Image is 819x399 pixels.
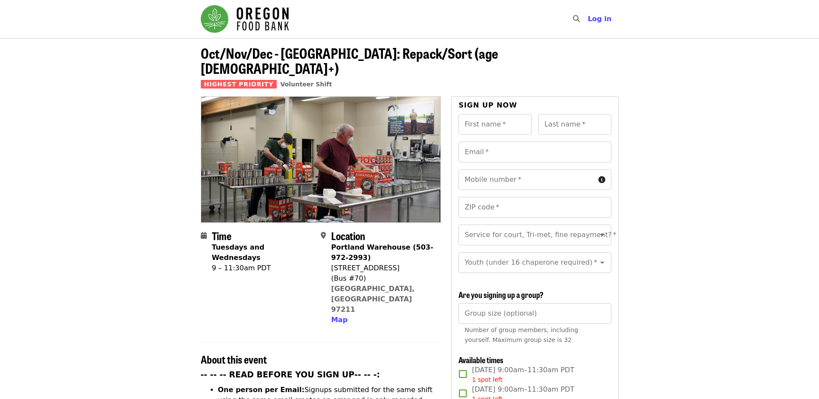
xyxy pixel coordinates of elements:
[459,142,611,162] input: Email
[459,303,611,324] input: [object Object]
[459,354,503,365] span: Available times
[459,289,544,300] span: Are you signing up a group?
[201,80,277,89] span: Highest Priority
[331,285,415,313] a: [GEOGRAPHIC_DATA], [GEOGRAPHIC_DATA] 97211
[331,316,348,324] span: Map
[472,376,503,383] span: 1 spot left
[459,197,611,218] input: ZIP code
[280,81,332,88] a: Volunteer Shift
[331,263,434,273] div: [STREET_ADDRESS]
[573,15,580,23] i: search icon
[459,101,517,109] span: Sign up now
[465,326,578,343] span: Number of group members, including yourself. Maximum group size is 32
[201,370,380,379] strong: -- -- -- READ BEFORE YOU SIGN UP-- -- -:
[201,351,267,367] span: About this event
[201,5,289,33] img: Oregon Food Bank - Home
[596,229,608,241] button: Open
[472,365,574,384] span: [DATE] 9:00am–11:30am PDT
[321,231,326,240] i: map-marker-alt icon
[212,263,314,273] div: 9 – 11:30am PDT
[331,243,433,262] strong: Portland Warehouse (503-972-2993)
[588,15,611,23] span: Log in
[598,176,605,184] i: circle-info icon
[212,243,265,262] strong: Tuesdays and Wednesdays
[331,228,365,243] span: Location
[331,273,434,284] div: (Bus #70)
[212,228,231,243] span: Time
[459,114,531,135] input: First name
[218,386,305,394] strong: One person per Email:
[201,231,207,240] i: calendar icon
[459,169,594,190] input: Mobile number
[538,114,611,135] input: Last name
[201,97,441,222] img: Oct/Nov/Dec - Portland: Repack/Sort (age 16+) organized by Oregon Food Bank
[201,43,498,78] span: Oct/Nov/Dec - [GEOGRAPHIC_DATA]: Repack/Sort (age [DEMOGRAPHIC_DATA]+)
[596,256,608,269] button: Open
[331,315,348,325] button: Map
[585,9,592,29] input: Search
[581,10,618,28] button: Log in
